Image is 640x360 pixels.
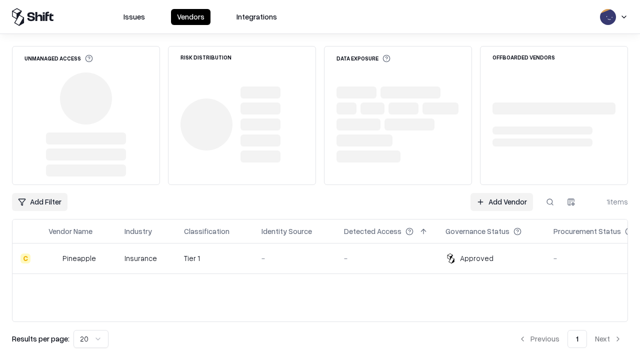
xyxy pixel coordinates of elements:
[567,330,587,348] button: 1
[553,226,621,236] div: Procurement Status
[445,226,509,236] div: Governance Status
[124,253,168,263] div: Insurance
[124,226,152,236] div: Industry
[12,193,67,211] button: Add Filter
[230,9,283,25] button: Integrations
[180,54,231,60] div: Risk Distribution
[512,330,628,348] nav: pagination
[261,226,312,236] div: Identity Source
[184,253,245,263] div: Tier 1
[48,226,92,236] div: Vendor Name
[336,54,390,62] div: Data Exposure
[460,253,493,263] div: Approved
[344,226,401,236] div: Detected Access
[171,9,210,25] button: Vendors
[48,253,58,263] img: Pineapple
[20,253,30,263] div: C
[344,253,429,263] div: -
[184,226,229,236] div: Classification
[12,333,69,344] p: Results per page:
[470,193,533,211] a: Add Vendor
[261,253,328,263] div: -
[62,253,96,263] div: Pineapple
[588,196,628,207] div: 1 items
[24,54,93,62] div: Unmanaged Access
[117,9,151,25] button: Issues
[492,54,555,60] div: Offboarded Vendors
